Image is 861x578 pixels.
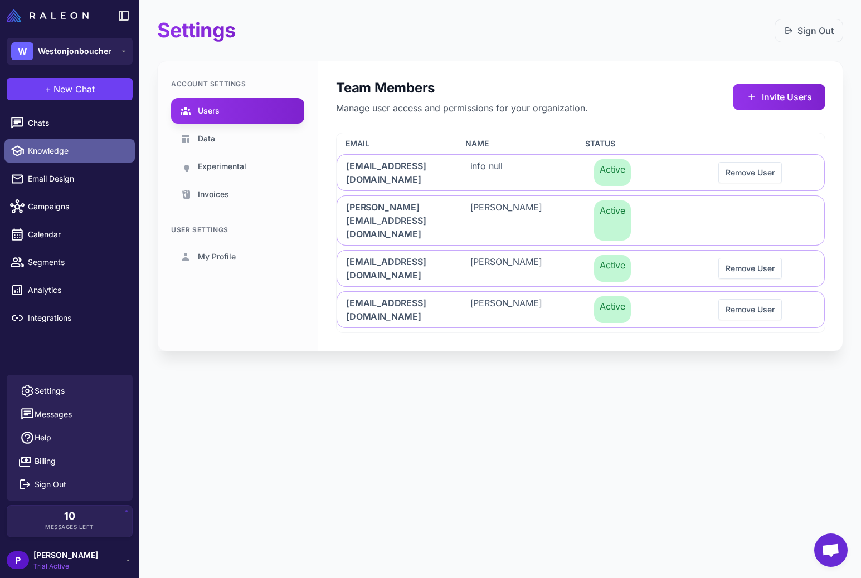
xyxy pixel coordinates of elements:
span: Billing [35,455,56,467]
span: [EMAIL_ADDRESS][DOMAIN_NAME] [346,159,444,186]
a: Users [171,98,304,124]
span: Messages [35,408,72,420]
span: Calendar [28,228,126,241]
a: Help [11,426,128,449]
span: Name [465,138,489,150]
a: Email Design [4,167,135,190]
span: [PERSON_NAME] [33,549,98,561]
a: Sign Out [784,24,834,37]
span: Active [594,255,631,282]
span: Email Design [28,173,126,185]
span: Data [198,133,215,145]
span: Integrations [28,312,126,324]
span: [PERSON_NAME] [470,296,542,323]
span: Segments [28,256,126,268]
div: Open chat [814,533,848,567]
div: W [11,42,33,60]
span: [EMAIL_ADDRESS][DOMAIN_NAME] [346,296,444,323]
a: Raleon Logo [7,9,93,22]
p: Manage user access and permissions for your organization. [336,101,588,115]
button: WWestonjonboucher [7,38,133,65]
span: Campaigns [28,200,126,213]
div: Account Settings [171,79,304,89]
span: Help [35,432,51,444]
button: Remove User [718,258,782,279]
span: [PERSON_NAME][EMAIL_ADDRESS][DOMAIN_NAME] [346,200,444,241]
button: Remove User [718,299,782,320]
button: Invite Users [733,84,825,110]
a: Invoices [171,182,304,207]
span: 10 [64,511,75,521]
span: Email [346,138,369,150]
h1: Settings [157,18,235,43]
span: Trial Active [33,561,98,571]
span: Active [594,200,631,241]
img: Raleon Logo [7,9,89,22]
button: Messages [11,403,128,426]
div: [EMAIL_ADDRESS][DOMAIN_NAME][PERSON_NAME]ActiveRemove User [337,250,825,287]
span: New Chat [53,82,95,96]
a: Analytics [4,278,135,302]
a: Calendar [4,223,135,246]
span: Settings [35,385,65,397]
span: Users [198,105,220,117]
span: Analytics [28,284,126,296]
div: [EMAIL_ADDRESS][DOMAIN_NAME]info nullActiveRemove User [337,154,825,191]
div: [EMAIL_ADDRESS][DOMAIN_NAME][PERSON_NAME]ActiveRemove User [337,291,825,328]
div: User Settings [171,225,304,235]
span: Invoices [198,188,229,200]
h2: Team Members [336,79,588,97]
span: [PERSON_NAME] [470,200,542,241]
span: Chats [28,117,126,129]
button: Remove User [718,162,782,183]
a: Experimental [171,154,304,179]
a: Campaigns [4,195,135,218]
div: [PERSON_NAME][EMAIL_ADDRESS][DOMAIN_NAME][PERSON_NAME]Active [337,195,825,246]
a: Integrations [4,306,135,330]
span: Experimental [198,160,246,173]
span: info null [470,159,503,186]
span: Knowledge [28,145,126,157]
button: Sign Out [11,473,128,496]
span: [PERSON_NAME] [470,255,542,282]
a: Chats [4,111,135,135]
div: P [7,551,29,569]
span: + [45,82,51,96]
span: Status [585,138,615,150]
button: +New Chat [7,78,133,100]
a: My Profile [171,244,304,270]
button: Sign Out [775,19,843,42]
span: Westonjonboucher [38,45,111,57]
span: Active [594,159,631,186]
span: My Profile [198,251,236,263]
a: Knowledge [4,139,135,163]
a: Segments [4,251,135,274]
a: Data [171,126,304,151]
span: [EMAIL_ADDRESS][DOMAIN_NAME] [346,255,444,282]
span: Messages Left [45,523,94,531]
span: Sign Out [35,478,66,491]
span: Active [594,296,631,323]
